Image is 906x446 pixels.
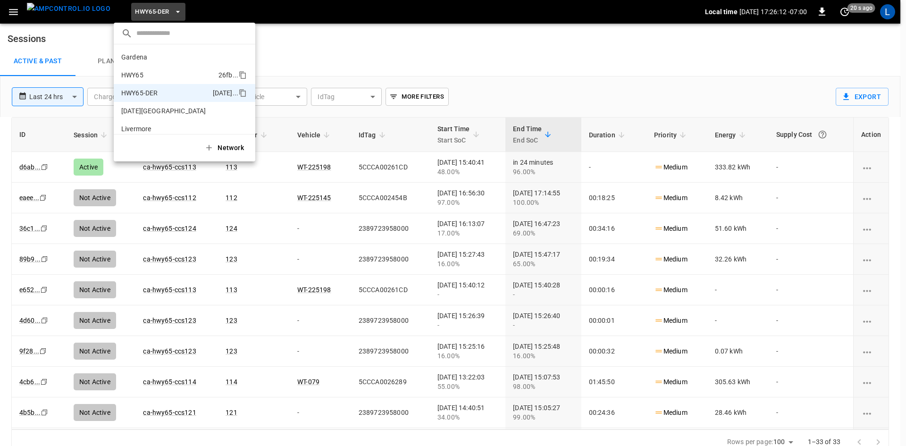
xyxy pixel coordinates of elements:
[121,88,158,98] p: HWY65-DER
[121,106,206,116] p: [DATE][GEOGRAPHIC_DATA]
[199,138,252,158] button: Network
[121,52,147,62] p: Gardena
[238,69,248,81] div: copy
[121,70,143,80] p: HWY65
[238,87,248,99] div: copy
[121,124,151,134] p: Livermore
